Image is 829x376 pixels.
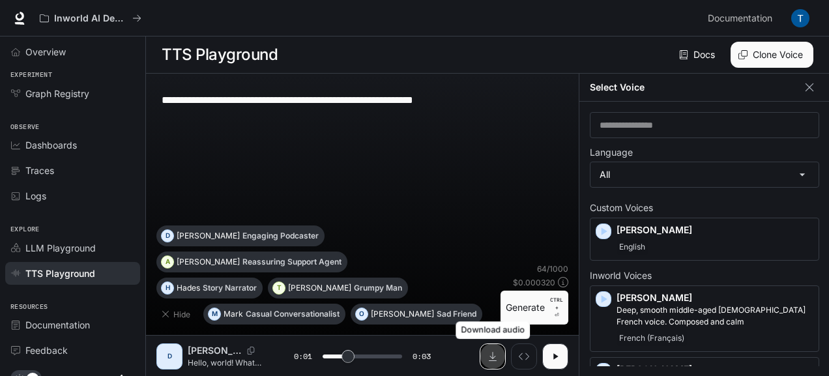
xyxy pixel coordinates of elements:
[5,134,140,156] a: Dashboards
[188,357,263,368] p: Hello, world! What a wonderful day to be a text-to-speech model!
[5,40,140,63] a: Overview
[177,258,240,266] p: [PERSON_NAME]
[5,237,140,259] a: LLM Playground
[590,162,819,187] div: All
[209,304,220,325] div: M
[25,87,89,100] span: Graph Registry
[480,343,506,369] button: Download audio
[501,291,568,325] button: GenerateCTRL +⏎
[731,42,813,68] button: Clone Voice
[25,241,96,255] span: LLM Playground
[242,232,319,240] p: Engaging Podcaster
[703,5,782,31] a: Documentation
[617,224,813,237] p: [PERSON_NAME]
[456,321,530,339] div: Download audio
[188,344,242,357] p: [PERSON_NAME]
[5,184,140,207] a: Logs
[5,159,140,182] a: Traces
[590,148,633,157] p: Language
[356,304,368,325] div: O
[351,304,482,325] button: O[PERSON_NAME]Sad Friend
[5,339,140,362] a: Feedback
[791,9,809,27] img: User avatar
[617,239,648,255] span: English
[25,164,54,177] span: Traces
[617,330,687,346] span: French (Français)
[708,10,772,27] span: Documentation
[288,284,351,292] p: [PERSON_NAME]
[203,284,257,292] p: Story Narrator
[617,363,813,376] p: [PERSON_NAME]
[156,252,347,272] button: A[PERSON_NAME]Reassuring Support Agent
[268,278,408,298] button: T[PERSON_NAME]Grumpy Man
[224,310,243,318] p: Mark
[25,343,68,357] span: Feedback
[25,318,90,332] span: Documentation
[590,203,819,212] p: Custom Voices
[162,225,173,246] div: D
[162,42,278,68] h1: TTS Playground
[617,291,813,304] p: [PERSON_NAME]
[273,278,285,298] div: T
[5,262,140,285] a: TTS Playground
[25,189,46,203] span: Logs
[162,278,173,298] div: H
[5,313,140,336] a: Documentation
[617,304,813,328] p: Deep, smooth middle-aged male French voice. Composed and calm
[371,310,434,318] p: [PERSON_NAME]
[413,350,431,363] span: 0:03
[550,296,563,319] p: ⏎
[787,5,813,31] button: User avatar
[177,284,200,292] p: Hades
[162,252,173,272] div: A
[676,42,720,68] a: Docs
[25,267,95,280] span: TTS Playground
[242,347,260,354] button: Copy Voice ID
[25,45,66,59] span: Overview
[246,310,340,318] p: Casual Conversationalist
[54,13,127,24] p: Inworld AI Demos
[294,350,312,363] span: 0:01
[177,232,240,240] p: [PERSON_NAME]
[25,138,77,152] span: Dashboards
[34,5,147,31] button: All workspaces
[354,284,402,292] p: Grumpy Man
[437,310,476,318] p: Sad Friend
[159,346,180,367] div: D
[242,258,342,266] p: Reassuring Support Agent
[550,296,563,311] p: CTRL +
[5,82,140,105] a: Graph Registry
[590,271,819,280] p: Inworld Voices
[511,343,537,369] button: Inspect
[203,304,345,325] button: MMarkCasual Conversationalist
[156,304,198,325] button: Hide
[156,278,263,298] button: HHadesStory Narrator
[156,225,325,246] button: D[PERSON_NAME]Engaging Podcaster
